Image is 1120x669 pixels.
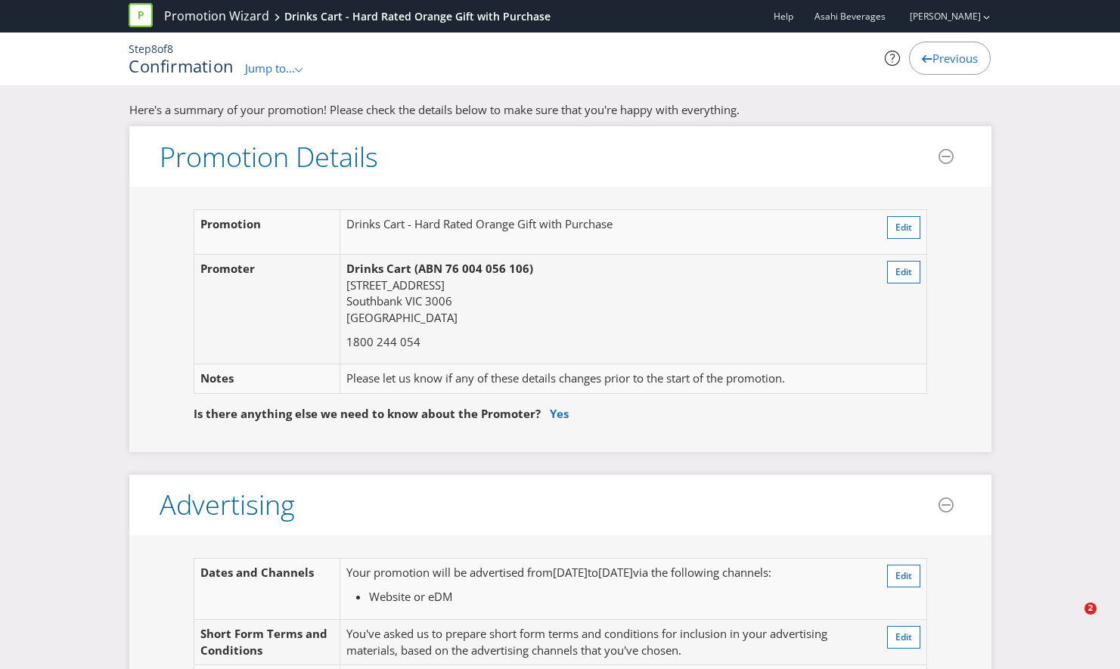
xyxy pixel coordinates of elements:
[1053,602,1090,639] iframe: Intercom live chat
[887,626,920,649] button: Edit
[414,261,533,276] span: (ABN 76 004 056 106)
[164,8,269,25] a: Promotion Wizard
[346,310,458,325] span: [GEOGRAPHIC_DATA]
[129,57,234,75] h1: Confirmation
[1084,602,1097,615] span: 2
[887,565,920,587] button: Edit
[895,265,912,278] span: Edit
[157,42,167,56] span: of
[346,565,553,580] span: Your promotion will be advertised from
[346,334,857,350] p: 1800 244 054
[346,626,827,657] span: You've asked us to prepare short form terms and conditions for inclusion in your advertising mate...
[129,102,991,118] p: Here's a summary of your promotion! Please check the details below to make sure that you're happy...
[814,10,886,23] span: Asahi Beverages
[194,406,541,421] span: Is there anything else we need to know about the Promoter?
[598,565,633,580] span: [DATE]
[194,559,340,620] td: Dates and Channels
[633,565,771,580] span: via the following channels:
[160,490,295,520] h3: Advertising
[167,42,173,56] span: 8
[895,221,912,234] span: Edit
[194,364,340,393] td: Notes
[932,51,978,66] span: Previous
[160,142,378,172] h3: Promotion Details
[588,565,598,580] span: to
[895,10,981,23] a: [PERSON_NAME]
[553,565,588,580] span: [DATE]
[895,569,912,582] span: Edit
[245,60,295,76] span: Jump to...
[340,364,863,393] td: Please let us know if any of these details changes prior to the start of the promotion.
[405,293,422,308] span: VIC
[887,261,920,283] button: Edit
[194,210,340,255] td: Promotion
[887,216,920,239] button: Edit
[346,277,445,293] span: [STREET_ADDRESS]
[200,261,255,276] span: Promoter
[346,261,411,276] span: Drinks Cart
[151,42,157,56] span: 8
[425,293,452,308] span: 3006
[895,630,912,643] span: Edit
[340,210,863,255] td: Drinks Cart - Hard Rated Orange Gift with Purchase
[774,10,793,23] a: Help
[284,9,551,24] div: Drinks Cart - Hard Rated Orange Gift with Purchase
[346,293,402,308] span: Southbank
[550,406,569,421] a: Yes
[369,589,452,604] span: Website or eDM
[194,620,340,665] td: Short Form Terms and Conditions
[129,42,151,56] span: Step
